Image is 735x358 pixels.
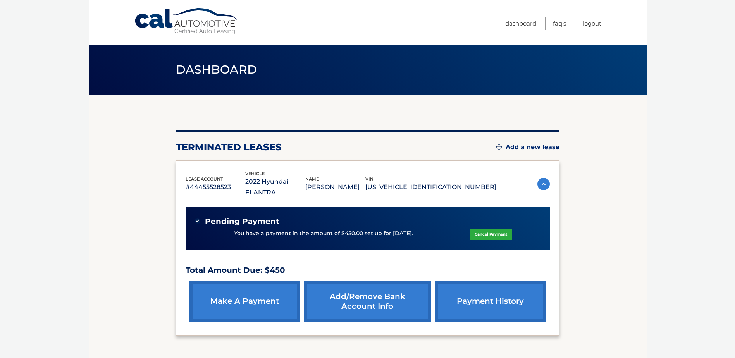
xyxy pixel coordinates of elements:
span: Pending Payment [205,217,279,226]
p: #44455528523 [186,182,246,193]
a: FAQ's [553,17,566,30]
span: lease account [186,176,223,182]
span: vin [365,176,374,182]
a: Dashboard [505,17,536,30]
span: name [305,176,319,182]
a: payment history [435,281,546,322]
p: [US_VEHICLE_IDENTIFICATION_NUMBER] [365,182,496,193]
img: add.svg [496,144,502,150]
span: vehicle [245,171,265,176]
img: check-green.svg [195,218,200,224]
a: make a payment [189,281,300,322]
img: accordion-active.svg [537,178,550,190]
p: Total Amount Due: $450 [186,263,550,277]
a: Add/Remove bank account info [304,281,431,322]
span: Dashboard [176,62,257,77]
p: [PERSON_NAME] [305,182,365,193]
a: Logout [583,17,601,30]
p: You have a payment in the amount of $450.00 set up for [DATE]. [234,229,413,238]
a: Cancel Payment [470,229,512,240]
p: 2022 Hyundai ELANTRA [245,176,305,198]
a: Add a new lease [496,143,559,151]
h2: terminated leases [176,141,282,153]
a: Cal Automotive [134,8,239,35]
